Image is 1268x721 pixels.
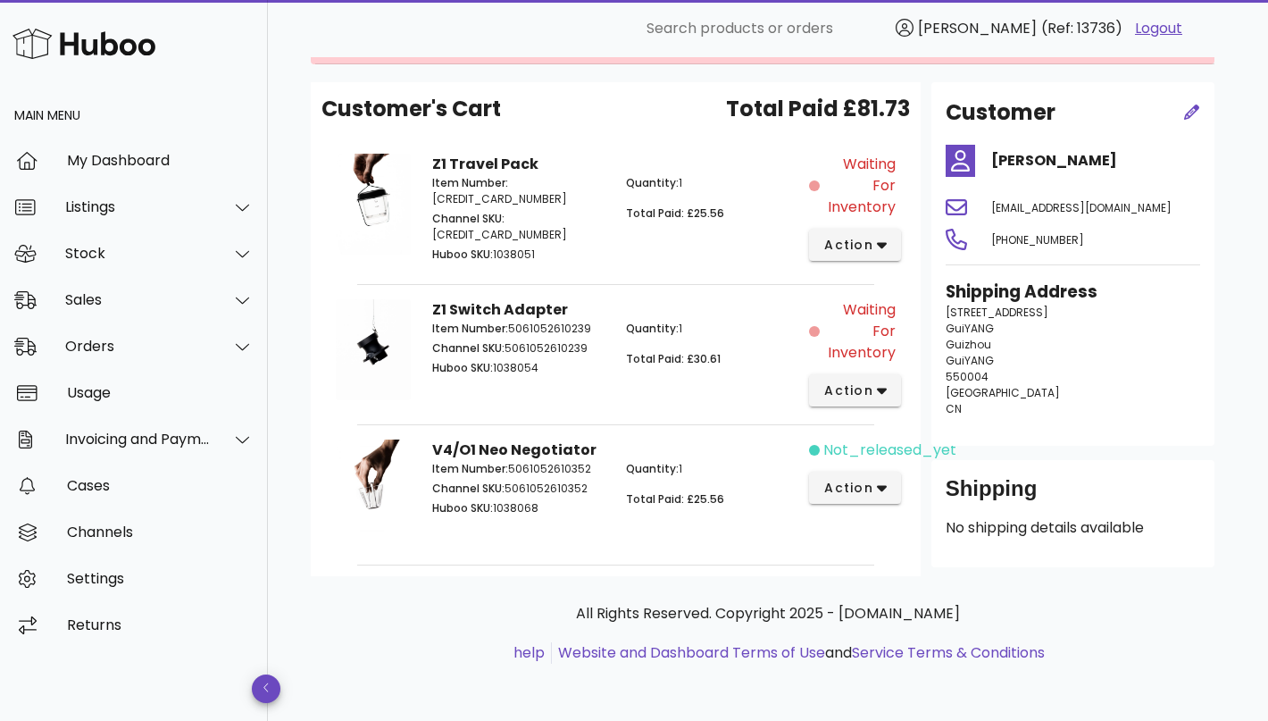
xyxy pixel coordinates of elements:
[1135,18,1182,39] a: Logout
[65,291,211,308] div: Sales
[626,205,724,221] span: Total Paid: £25.56
[823,299,895,364] span: Waiting for Inventory
[336,440,411,541] img: Product Image
[432,500,605,516] p: 1038068
[852,642,1045,663] a: Service Terms & Conditions
[946,280,1200,305] h3: Shipping Address
[1041,18,1122,38] span: (Ref: 13736)
[432,461,508,476] span: Item Number:
[432,175,508,190] span: Item Number:
[321,93,501,125] span: Customer's Cart
[918,18,1037,38] span: [PERSON_NAME]
[946,385,1060,400] span: [GEOGRAPHIC_DATA]
[823,479,873,498] span: action
[432,175,605,207] p: [CREDIT_CARD_NUMBER]
[946,321,994,336] span: GuiYANG
[432,154,538,174] strong: Z1 Travel Pack
[626,461,798,477] p: 1
[325,603,1211,625] p: All Rights Reserved. Copyright 2025 - [DOMAIN_NAME]
[67,616,254,633] div: Returns
[626,321,679,336] span: Quantity:
[432,211,505,226] span: Channel SKU:
[432,440,596,460] strong: V4/O1 Neo Negotiator
[946,474,1200,517] div: Shipping
[726,93,910,125] span: Total Paid £81.73
[626,491,724,507] span: Total Paid: £25.56
[432,340,505,356] span: Channel SKU:
[432,481,605,497] p: 5061052610352
[552,642,1045,664] li: and
[626,351,721,366] span: Total Paid: £30.61
[558,642,825,663] a: Website and Dashboard Terms of Use
[432,211,605,243] p: [CREDIT_CARD_NUMBER]
[626,461,679,476] span: Quantity:
[65,198,211,215] div: Listings
[809,374,901,407] button: action
[991,150,1200,172] h4: [PERSON_NAME]
[809,472,901,504] button: action
[946,305,1048,320] span: [STREET_ADDRESS]
[823,236,873,255] span: action
[946,517,1200,539] p: No shipping details available
[67,524,254,541] div: Channels
[13,24,155,63] img: Huboo Logo
[432,321,605,337] p: 5061052610239
[946,401,962,416] span: CN
[432,461,605,477] p: 5061052610352
[991,200,1172,215] span: [EMAIL_ADDRESS][DOMAIN_NAME]
[946,369,989,384] span: 550004
[432,299,568,320] strong: Z1 Switch Adapter
[65,245,211,262] div: Stock
[823,381,873,400] span: action
[823,440,956,461] span: not_released_yet
[432,340,605,356] p: 5061052610239
[67,477,254,494] div: Cases
[432,321,508,336] span: Item Number:
[626,175,679,190] span: Quantity:
[65,431,211,448] div: Invoicing and Payments
[626,321,798,337] p: 1
[336,154,411,255] img: Product Image
[626,175,798,191] p: 1
[946,337,991,352] span: Guizhou
[432,360,605,376] p: 1038054
[991,232,1084,247] span: [PHONE_NUMBER]
[432,500,493,516] span: Huboo SKU:
[432,247,493,262] span: Huboo SKU:
[513,642,545,663] a: help
[432,247,605,263] p: 1038051
[432,481,505,496] span: Channel SKU:
[67,152,254,169] div: My Dashboard
[336,299,411,400] img: Product Image
[823,154,895,218] span: Waiting for Inventory
[946,353,994,368] span: GuiYANG
[65,338,211,355] div: Orders
[809,229,901,261] button: action
[67,570,254,587] div: Settings
[946,96,1055,129] h2: Customer
[67,384,254,401] div: Usage
[432,360,493,375] span: Huboo SKU:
